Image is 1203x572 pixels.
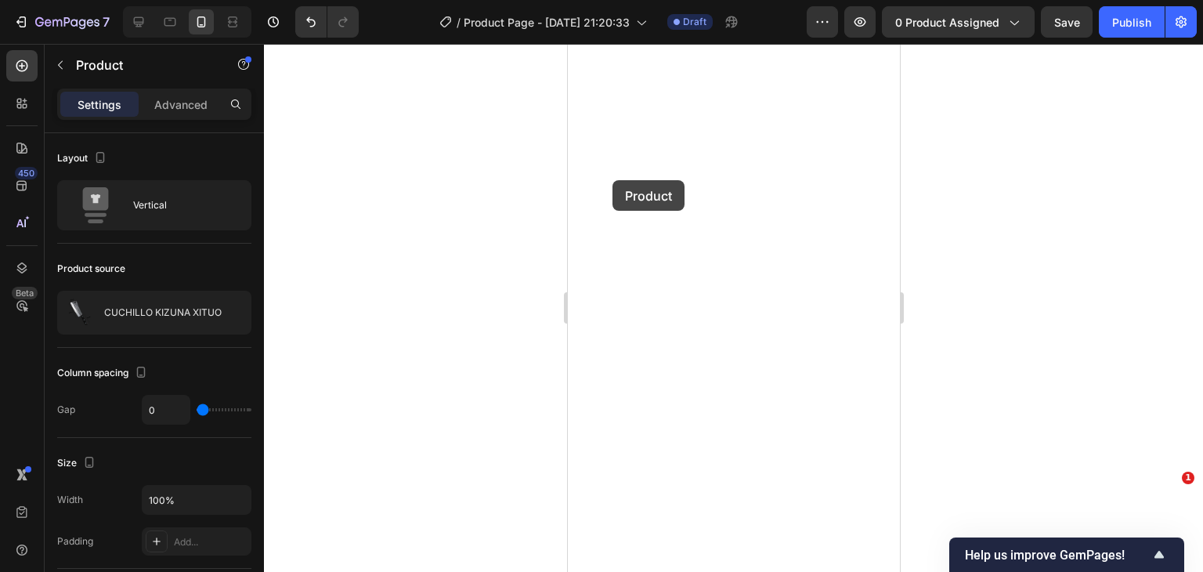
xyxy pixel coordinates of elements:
span: 0 product assigned [895,14,999,31]
input: Auto [143,486,251,514]
div: Product source [57,262,125,276]
div: Size [57,453,99,474]
div: Beta [12,287,38,299]
div: Vertical [133,187,229,223]
button: Save [1041,6,1093,38]
span: Help us improve GemPages! [965,548,1150,563]
span: Draft [683,15,706,29]
p: Settings [78,96,121,113]
iframe: Intercom live chat [1150,495,1187,533]
div: Width [57,493,83,507]
img: product feature img [64,297,96,328]
span: Save [1054,16,1080,29]
p: CUCHILLO KIZUNA XITUO [104,307,222,318]
button: Show survey - Help us improve GemPages! [965,545,1169,564]
p: 7 [103,13,110,31]
div: 450 [15,167,38,179]
button: Publish [1099,6,1165,38]
div: Add... [174,535,247,549]
div: Layout [57,148,110,169]
button: 7 [6,6,117,38]
span: 1 [1182,472,1194,484]
span: / [457,14,461,31]
button: 0 product assigned [882,6,1035,38]
div: Column spacing [57,363,150,384]
span: Product Page - [DATE] 21:20:33 [464,14,630,31]
div: Padding [57,534,93,548]
div: Gap [57,403,75,417]
iframe: Design area [568,44,900,572]
input: Auto [143,396,190,424]
div: Publish [1112,14,1151,31]
div: Undo/Redo [295,6,359,38]
p: Product [76,56,209,74]
p: Advanced [154,96,208,113]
